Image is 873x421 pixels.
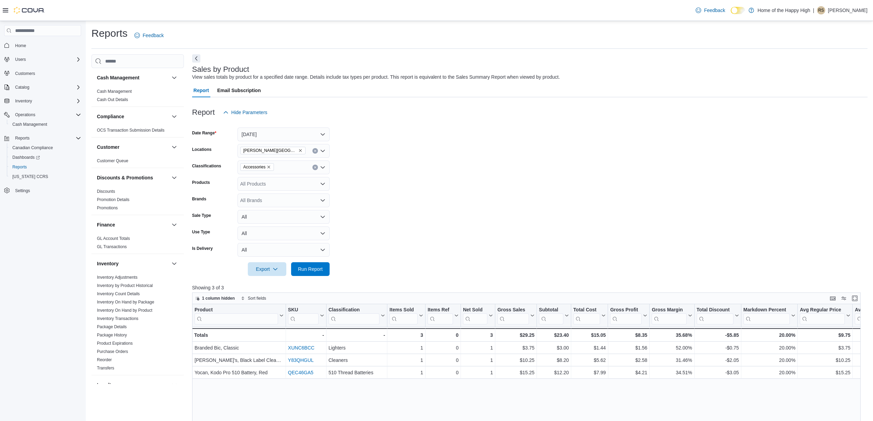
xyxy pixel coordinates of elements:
button: Gross Margin [652,307,692,324]
span: Inventory On Hand by Package [97,299,154,305]
span: Sort fields [248,296,266,301]
p: [PERSON_NAME] [828,6,868,14]
div: $29.25 [497,331,534,339]
div: Items Sold [389,307,418,324]
span: Accessories [243,164,266,170]
label: Use Type [192,229,210,235]
a: OCS Transaction Submission Details [97,128,165,133]
span: Cash Management [10,120,81,129]
button: Discounts & Promotions [97,174,169,181]
button: Finance [97,221,169,228]
div: 20.00% [743,368,795,377]
a: Discounts [97,189,115,194]
div: Branded Bic, Classic [195,344,284,352]
a: Package Details [97,324,127,329]
span: Inventory [12,97,81,105]
a: Inventory Transactions [97,316,139,321]
button: Remove Kingston - Brock Street - Fire & Flower from selection in this group [298,148,302,153]
a: Feedback [693,3,728,17]
button: Inventory [1,96,84,106]
span: Reports [12,164,27,170]
button: All [237,210,330,224]
div: Classification [328,307,379,324]
button: Loyalty [170,381,178,389]
div: Product [195,307,278,313]
span: Run Report [298,266,323,273]
button: Sort fields [238,294,269,302]
button: Home [1,40,84,50]
div: $3.75 [497,344,534,352]
div: $10.25 [497,356,534,364]
button: SKU [288,307,324,324]
button: Operations [1,110,84,120]
label: Classifications [192,163,221,169]
div: 3 [389,331,423,339]
button: Hide Parameters [220,106,270,119]
label: Is Delivery [192,246,213,251]
div: Total Cost [573,307,600,324]
a: Promotions [97,206,118,210]
span: Report [194,84,209,97]
span: Hide Parameters [231,109,267,116]
a: Settings [12,187,33,195]
label: Date Range [192,130,217,136]
button: Remove Accessories from selection in this group [267,165,271,169]
button: Avg Regular Price [800,307,850,324]
button: Operations [12,111,38,119]
a: Inventory On Hand by Product [97,308,152,313]
button: Open list of options [320,198,325,203]
span: Settings [15,188,30,193]
button: Finance [170,221,178,229]
span: Package History [97,332,127,338]
a: Y83QHGUL [288,357,314,363]
p: | [813,6,814,14]
div: 0 [428,356,458,364]
button: Customer [97,144,169,151]
nav: Complex example [4,37,81,213]
button: Gross Sales [497,307,534,324]
button: Compliance [97,113,169,120]
label: Locations [192,147,212,152]
h1: Reports [91,26,128,40]
div: Customer [91,157,184,168]
a: Canadian Compliance [10,144,56,152]
span: Export [252,262,282,276]
div: $12.20 [539,368,569,377]
button: Total Discount [696,307,739,324]
p: Home of the Happy High [758,6,810,14]
div: 1 [389,344,423,352]
a: Product Expirations [97,341,133,346]
a: XUNC6BCC [288,345,314,351]
div: Totals [194,331,284,339]
div: Cleaners [328,356,385,364]
span: Kingston - Brock Street - Fire & Flower [240,147,306,154]
button: Items Sold [389,307,423,324]
h3: Sales by Product [192,65,249,74]
button: Reports [12,134,32,142]
div: 3 [463,331,493,339]
div: Subtotal [539,307,563,324]
div: 20.00% [743,344,795,352]
button: Open list of options [320,165,325,170]
button: All [237,226,330,240]
span: Washington CCRS [10,173,81,181]
button: Total Cost [573,307,606,324]
span: Operations [15,112,35,118]
div: $3.75 [800,344,850,352]
h3: Compliance [97,113,124,120]
span: Inventory Count Details [97,291,140,297]
div: Gross Margin [652,307,686,324]
h3: Customer [97,144,119,151]
span: Promotions [97,205,118,211]
div: Avg Regular Price [800,307,845,324]
div: -$0.75 [696,344,739,352]
h3: Cash Management [97,74,140,81]
span: Users [12,55,81,64]
div: Classification [328,307,379,313]
div: 35.68% [652,331,692,339]
img: Cova [14,7,45,14]
div: Discounts & Promotions [91,187,184,215]
button: Items Ref [428,307,458,324]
